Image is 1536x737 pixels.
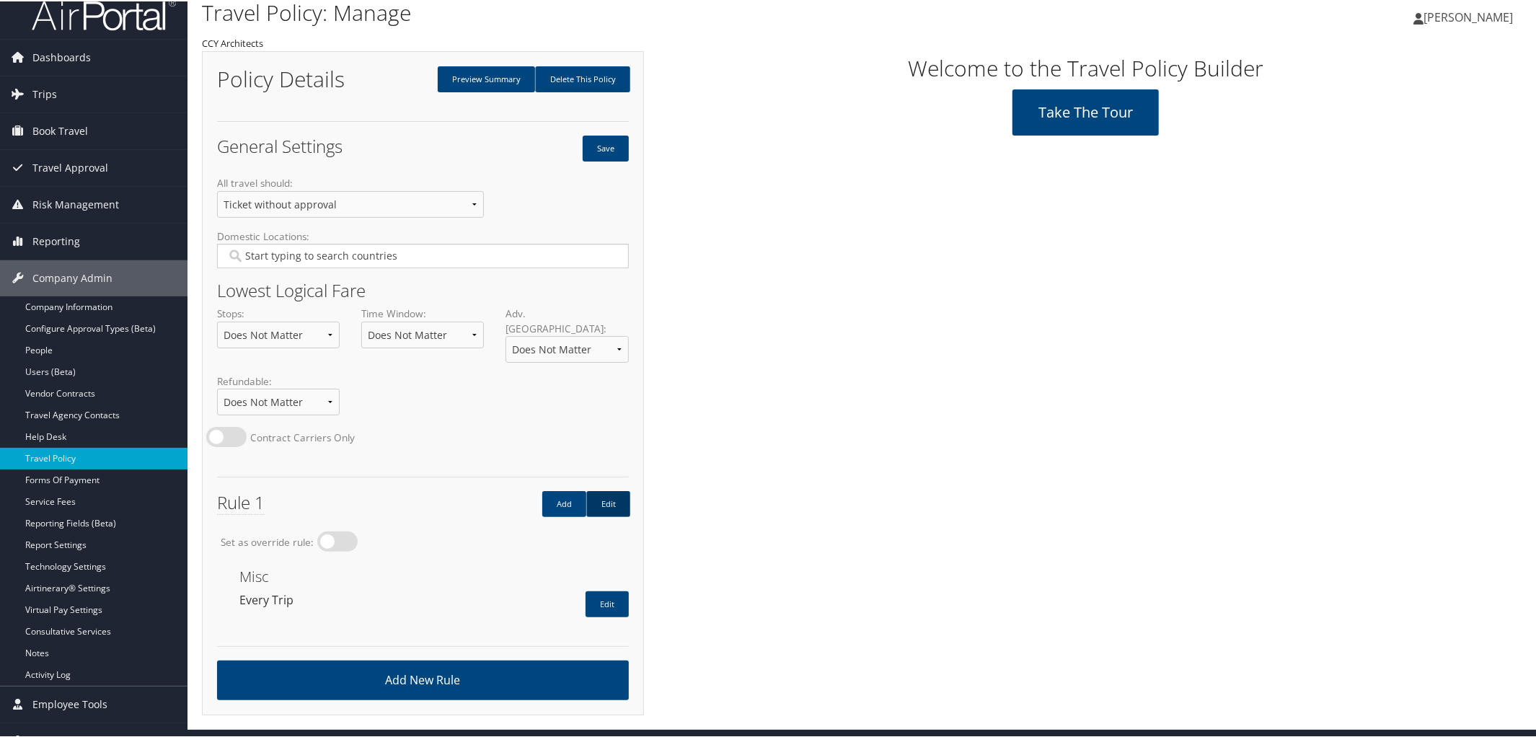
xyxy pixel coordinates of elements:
span: Book Travel [32,112,88,148]
label: Contract Carriers Only [250,429,355,443]
label: Stops: [217,305,340,358]
select: All travel should: [217,190,484,216]
a: Edit [586,590,629,616]
a: Add [542,490,586,516]
a: Add New Rule [217,659,629,699]
span: Dashboards [32,38,91,74]
select: Time Window: [361,320,484,347]
select: Stops: [217,320,340,347]
a: Preview Summary [438,65,535,91]
span: Company Admin [32,259,112,295]
span: Employee Tools [32,685,107,721]
span: Rule 1 [217,489,265,513]
h2: General Settings [217,136,412,154]
label: All travel should: [217,175,484,227]
span: Risk Management [32,185,119,221]
h3: Misc [239,568,629,583]
span: Reporting [32,222,80,258]
label: Time Window: [361,305,484,358]
small: CCY Architects [202,35,263,48]
h1: Welcome to the Travel Policy Builder [655,52,1517,82]
div: Every Trip [229,590,503,607]
h1: Policy Details [217,67,412,89]
label: Domestic Locations: [217,228,629,278]
label: Set as override rule: [221,534,314,548]
label: Refundable: [217,373,340,425]
span: [PERSON_NAME] [1424,8,1513,24]
label: Adv. [GEOGRAPHIC_DATA]: [506,305,628,373]
a: Delete This Policy [535,65,630,91]
select: Refundable: [217,387,340,414]
a: Edit [586,490,630,516]
input: Domestic Locations: [226,247,617,262]
span: Trips [32,75,57,111]
span: Travel Approval [32,149,108,185]
button: Save [583,134,629,160]
h2: Lowest Logical Fare [217,281,629,298]
a: Take the tour [1012,88,1159,134]
select: Adv. [GEOGRAPHIC_DATA]: [506,335,628,361]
